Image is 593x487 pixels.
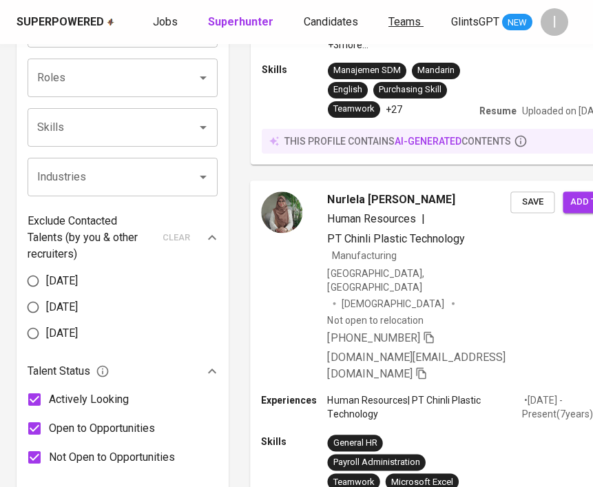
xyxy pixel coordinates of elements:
[333,437,377,450] div: General HR
[262,63,328,76] p: Skills
[327,351,506,380] span: [DOMAIN_NAME][EMAIL_ADDRESS][DOMAIN_NAME]
[304,14,361,31] a: Candidates
[451,15,499,28] span: GlintsGPT
[333,456,420,469] div: Payroll Administration
[49,420,155,437] span: Open to Opportunities
[17,14,104,30] div: Superpowered
[422,211,425,227] span: |
[417,64,455,77] div: Mandarin
[388,14,424,31] a: Teams
[28,358,218,385] div: Talent Status
[479,104,517,118] p: Resume
[327,191,455,208] span: Nurlela [PERSON_NAME]
[107,18,114,26] img: app logo
[327,212,415,225] span: Human Resources
[153,14,180,31] a: Jobs
[342,296,446,310] span: [DEMOGRAPHIC_DATA]
[541,8,568,36] div: I
[28,363,110,380] span: Talent Status
[304,15,358,28] span: Candidates
[510,191,554,213] button: Save
[333,64,401,77] div: Manajemen SDM
[46,273,78,289] span: [DATE]
[451,14,532,31] a: GlintsGPT NEW
[49,391,129,408] span: Actively Looking
[194,167,213,187] button: Open
[261,435,327,448] p: Skills
[28,213,154,262] p: Exclude Contacted Talents (by you & other recruiters)
[327,393,522,421] p: Human Resources | PT Chinli Plastic Technology
[49,449,175,466] span: Not Open to Opportunities
[208,15,273,28] b: Superhunter
[327,266,510,293] div: [GEOGRAPHIC_DATA], [GEOGRAPHIC_DATA]
[332,249,397,260] span: Manufacturing
[327,231,465,245] span: PT Chinli Plastic Technology
[261,393,327,407] p: Experiences
[153,15,178,28] span: Jobs
[194,68,213,87] button: Open
[395,136,461,147] span: AI-generated
[386,103,402,116] p: +27
[261,191,302,233] img: 111f87ae85ae3a69eacc9d17f6e0207e.jpeg
[284,134,511,148] p: this profile contains contents
[327,331,419,344] span: [PHONE_NUMBER]
[517,194,548,210] span: Save
[502,16,532,30] span: NEW
[28,213,218,262] div: Exclude Contacted Talents (by you & other recruiters)clear
[327,313,423,327] p: Not open to relocation
[46,325,78,342] span: [DATE]
[46,299,78,315] span: [DATE]
[333,103,375,116] div: Teamwork
[379,83,441,96] div: Purchasing Skill
[388,15,421,28] span: Teams
[17,14,114,30] a: Superpoweredapp logo
[333,83,362,96] div: English
[208,14,276,31] a: Superhunter
[194,118,213,137] button: Open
